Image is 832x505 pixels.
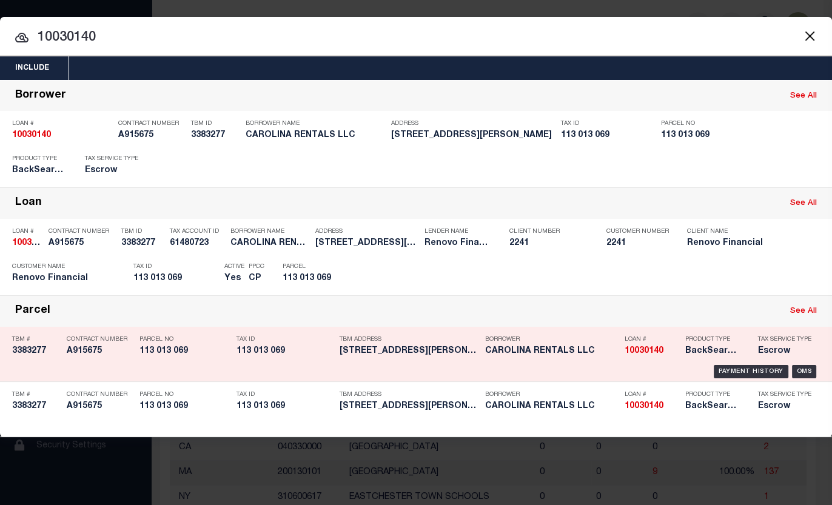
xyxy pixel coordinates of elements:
h5: Escrow [758,401,813,412]
p: Product Type [685,336,740,343]
p: Tax ID [237,336,334,343]
h5: 6636 FOXBORO DR COLUMBUS GA 31907 [391,130,555,141]
h5: BackSearch,Escrow [685,346,740,356]
h5: 113 013 069 [237,401,334,412]
p: Borrower [485,391,619,398]
h5: 113 013 069 [283,273,337,284]
p: TBM ID [191,120,240,127]
h5: 3383277 [12,346,61,356]
p: Tax ID [237,391,334,398]
p: Product Type [12,155,67,162]
p: Tax Service Type [85,155,146,162]
p: Client Name [687,228,790,235]
h5: CAROLINA RENTALS LLC [485,346,619,356]
h5: CAROLINA RENTALS LLC [246,130,385,141]
p: Contract Number [67,336,133,343]
p: Customer Number [606,228,669,235]
p: Loan # [625,391,679,398]
p: Loan # [12,228,42,235]
h5: 113 013 069 [561,130,655,141]
p: TBM # [12,391,61,398]
p: Parcel No [139,336,230,343]
p: Loan # [12,120,112,127]
p: PPCC [249,263,264,270]
h5: 3383277 [191,130,240,141]
p: Customer Name [12,263,115,270]
h5: 2241 [606,238,667,249]
h5: 113 013 069 [133,273,218,284]
h5: 113 013 069 [661,130,764,141]
p: TBM Address [340,391,479,398]
h5: 113 013 069 [139,346,230,356]
p: Borrower Name [246,120,385,127]
div: Payment History [714,365,788,378]
a: See All [790,199,817,207]
h5: Renovo Financial [424,238,491,249]
p: Tax Service Type [758,336,813,343]
strong: 10030140 [12,239,51,247]
h5: 6636 FOXBORO DR COLUMBUS GA 31907 [340,346,479,356]
p: TBM Address [340,336,479,343]
p: TBM ID [121,228,164,235]
h5: 10030140 [625,346,679,356]
h5: Escrow [85,166,146,176]
p: Product Type [685,391,740,398]
p: Parcel No [661,120,764,127]
h5: 61480723 [170,238,224,249]
div: Loan [15,196,42,210]
h5: A915675 [118,130,185,141]
p: Borrower Name [230,228,309,235]
h5: Renovo Financial [12,273,115,284]
h5: 2241 [509,238,588,249]
h5: 10030140 [625,401,679,412]
h5: 10030140 [12,130,112,141]
p: Contract Number [67,391,133,398]
p: Loan # [625,336,679,343]
strong: 10030140 [12,131,51,139]
p: Address [315,228,418,235]
h5: Escrow [758,346,813,356]
h5: 6636 FOXBORO DR COLUMBUS GA 31907 [340,401,479,412]
p: Borrower [485,336,619,343]
h5: 3383277 [121,238,164,249]
h5: 113 013 069 [139,401,230,412]
h5: A915675 [49,238,115,249]
strong: 10030140 [625,347,663,355]
p: Contract Number [49,228,115,235]
p: Lender Name [424,228,491,235]
div: Borrower [15,89,66,103]
p: Active [224,263,244,270]
div: Parcel [15,304,50,318]
p: Tax ID [561,120,655,127]
p: Client Number [509,228,588,235]
p: Parcel No [139,391,230,398]
p: Tax Service Type [758,391,813,398]
button: Close [802,28,817,44]
h5: 10030140 [12,238,42,249]
a: See All [790,92,817,100]
a: See All [790,307,817,315]
h5: 6636 FOXBORO DR COLUMBUS GA 31907 [315,238,418,249]
h5: CAROLINA RENTALS LLC [485,401,619,412]
p: Parcel [283,263,337,270]
h5: BackSearch,Escrow [12,166,67,176]
h5: 113 013 069 [237,346,334,356]
strong: 10030140 [625,402,663,410]
p: Contract Number [118,120,185,127]
h5: 3383277 [12,401,61,412]
div: OMS [792,365,817,378]
p: Tax ID [133,263,218,270]
p: TBM # [12,336,61,343]
p: Tax Account ID [170,228,224,235]
h5: BackSearch,Escrow [685,401,740,412]
h5: Renovo Financial [687,238,790,249]
h5: Yes [224,273,243,284]
p: Address [391,120,555,127]
h5: CAROLINA RENTALS LLC [230,238,309,249]
h5: CP [249,273,264,284]
h5: A915675 [67,401,133,412]
h5: A915675 [67,346,133,356]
